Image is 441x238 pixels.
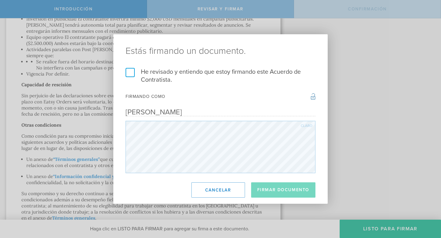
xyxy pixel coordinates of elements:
[191,182,245,198] button: Cancelar
[126,93,315,100] font: Firmando como
[410,190,441,220] iframe: Widget de chat
[141,68,315,84] font: He revisado y entiendo que estoy firmando este Acuerdo de Contratista.
[126,46,315,56] font: Estás firmando un documento.
[126,109,315,116] font: [PERSON_NAME]
[251,182,315,198] button: Firmar documento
